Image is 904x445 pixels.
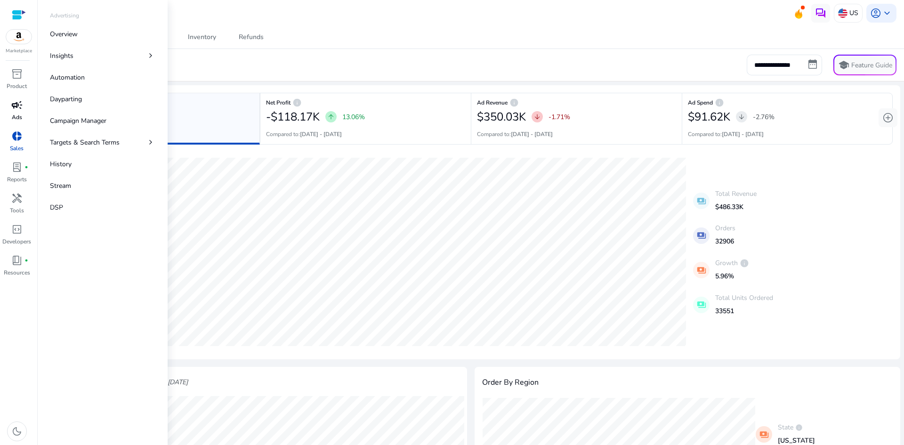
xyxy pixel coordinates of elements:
p: Overview [50,29,78,39]
p: Product [7,82,27,90]
span: info [715,98,724,107]
span: info [740,259,749,268]
span: fiber_manual_record [24,259,28,262]
span: arrow_upward [327,113,335,121]
p: Sales [10,144,24,153]
p: Orders [715,223,735,233]
p: US [849,5,858,21]
span: add_circle [882,112,894,123]
p: Dayparting [50,94,82,104]
img: us.svg [838,8,847,18]
span: dark_mode [11,426,23,437]
span: account_circle [870,8,881,19]
span: keyboard_arrow_down [881,8,893,19]
span: lab_profile [11,162,23,173]
h6: Ad Revenue [477,102,676,104]
p: Insights [50,51,73,61]
h2: -$118.17K [266,110,320,124]
mat-icon: payments [693,193,710,209]
p: -2.76% [753,112,775,122]
span: handyman [11,193,23,204]
p: Feature Guide [851,61,892,70]
h4: Order By Region [482,378,539,387]
mat-icon: payments [693,297,710,313]
p: State [778,422,815,432]
button: add_circle [879,108,897,127]
p: History [50,159,72,169]
span: info [292,98,302,107]
p: DSP [50,202,63,212]
mat-icon: payments [756,426,772,443]
p: Total Units Ordered [715,293,773,303]
span: campaign [11,99,23,111]
p: Advertising [50,11,79,20]
span: chevron_right [146,138,155,147]
span: code_blocks [11,224,23,235]
p: Compared to: [688,130,764,138]
h2: $91.62K [688,110,730,124]
p: Resources [4,268,30,277]
h6: Net Profit [266,102,465,104]
span: donut_small [11,130,23,142]
span: info [795,424,803,431]
span: arrow_downward [533,113,541,121]
p: Developers [2,237,31,246]
p: Targets & Search Terms [50,138,120,147]
p: Ads [12,113,22,121]
mat-icon: payments [693,227,710,244]
mat-icon: payments [693,262,710,278]
p: Tools [10,206,24,215]
p: Automation [50,73,85,82]
span: book_4 [11,255,23,266]
span: inventory_2 [11,68,23,80]
b: [DATE] - [DATE] [511,130,553,138]
p: -1.71% [549,112,570,122]
span: school [838,59,849,71]
button: schoolFeature Guide [833,55,896,75]
span: fiber_manual_record [24,165,28,169]
div: Inventory [188,34,216,40]
p: Marketplace [6,48,32,55]
h6: Ad Spend [688,102,887,104]
p: Campaign Manager [50,116,106,126]
img: amazon.svg [6,30,32,44]
p: Reports [7,175,27,184]
p: Total Revenue [715,189,757,199]
h2: $350.03K [477,110,526,124]
b: [DATE] - [DATE] [300,130,342,138]
p: 13.06% [342,112,365,122]
div: Refunds [239,34,264,40]
p: 5.96% [715,271,749,281]
span: chevron_right [146,51,155,60]
p: Stream [50,181,71,191]
p: Compared to: [266,130,342,138]
span: arrow_downward [738,113,745,121]
p: $486.33K [715,202,757,212]
p: 33551 [715,306,773,316]
p: Compared to: [477,130,553,138]
p: Growth [715,258,749,268]
b: [DATE] - [DATE] [722,130,764,138]
p: 32906 [715,236,735,246]
span: info [509,98,519,107]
